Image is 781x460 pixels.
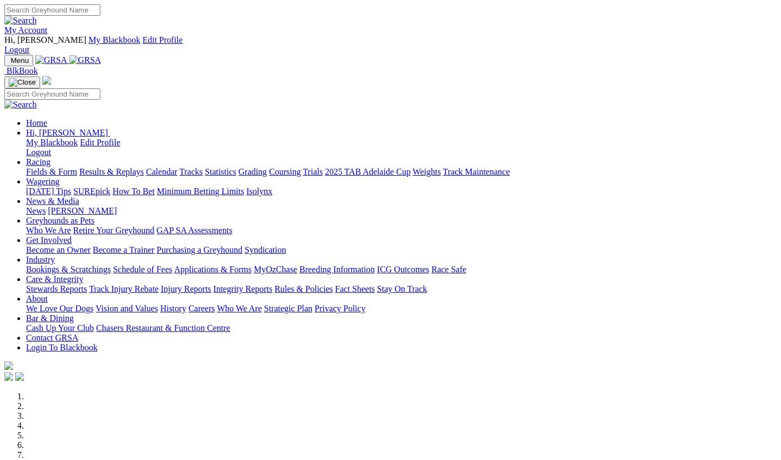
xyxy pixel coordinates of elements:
div: Industry [26,265,777,274]
div: Wagering [26,187,777,196]
a: [PERSON_NAME] [48,206,117,215]
a: News & Media [26,196,79,206]
a: Weights [413,167,441,176]
a: Get Involved [26,235,72,245]
input: Search [4,4,100,16]
a: Purchasing a Greyhound [157,245,242,254]
img: twitter.svg [15,372,24,381]
a: Coursing [269,167,301,176]
div: Bar & Dining [26,323,777,333]
a: Become a Trainer [93,245,155,254]
a: Racing [26,157,50,167]
button: Toggle navigation [4,76,40,88]
a: News [26,206,46,215]
img: logo-grsa-white.png [42,76,51,85]
a: My Blackbook [26,138,78,147]
a: Retire Your Greyhound [73,226,155,235]
a: Race Safe [431,265,466,274]
img: facebook.svg [4,372,13,381]
a: How To Bet [113,187,155,196]
div: Care & Integrity [26,284,777,294]
a: Fact Sheets [335,284,375,293]
a: Home [26,118,47,127]
button: Toggle navigation [4,55,33,66]
a: Minimum Betting Limits [157,187,244,196]
a: Trials [303,167,323,176]
input: Search [4,88,100,100]
a: Hi, [PERSON_NAME] [26,128,110,137]
a: MyOzChase [254,265,297,274]
a: Who We Are [26,226,71,235]
span: Hi, [PERSON_NAME] [26,128,108,137]
a: Cash Up Your Club [26,323,94,333]
img: Search [4,100,37,110]
span: Hi, [PERSON_NAME] [4,35,86,44]
a: Track Injury Rebate [89,284,158,293]
div: Hi, [PERSON_NAME] [26,138,777,157]
div: Greyhounds as Pets [26,226,777,235]
a: Edit Profile [80,138,120,147]
a: Vision and Values [95,304,158,313]
span: BlkBook [7,66,38,75]
img: Search [4,16,37,25]
a: Care & Integrity [26,274,84,284]
a: My Account [4,25,48,35]
a: Contact GRSA [26,333,78,342]
a: Results & Replays [79,167,144,176]
a: Logout [26,148,51,157]
a: Wagering [26,177,60,186]
a: SUREpick [73,187,110,196]
a: Become an Owner [26,245,91,254]
a: Privacy Policy [315,304,366,313]
a: Applications & Forms [174,265,252,274]
a: Greyhounds as Pets [26,216,94,225]
img: logo-grsa-white.png [4,361,13,370]
a: Syndication [245,245,286,254]
a: Track Maintenance [443,167,510,176]
img: Close [9,78,36,87]
a: Edit Profile [143,35,183,44]
a: Who We Are [217,304,262,313]
img: GRSA [69,55,101,65]
a: History [160,304,186,313]
img: GRSA [35,55,67,65]
a: Schedule of Fees [113,265,172,274]
a: Injury Reports [161,284,211,293]
a: About [26,294,48,303]
div: Racing [26,167,777,177]
a: Grading [239,167,267,176]
a: Tracks [180,167,203,176]
a: Industry [26,255,55,264]
div: Get Involved [26,245,777,255]
a: Login To Blackbook [26,343,98,352]
a: Stewards Reports [26,284,87,293]
a: Fields & Form [26,167,77,176]
a: 2025 TAB Adelaide Cup [325,167,411,176]
a: ICG Outcomes [377,265,429,274]
a: Breeding Information [299,265,375,274]
a: My Blackbook [88,35,140,44]
a: GAP SA Assessments [157,226,233,235]
a: We Love Our Dogs [26,304,93,313]
a: Isolynx [246,187,272,196]
div: My Account [4,35,777,55]
div: News & Media [26,206,777,216]
a: [DATE] Tips [26,187,71,196]
a: Rules & Policies [274,284,333,293]
a: Logout [4,45,29,54]
a: Bookings & Scratchings [26,265,111,274]
a: Bar & Dining [26,314,74,323]
a: Statistics [205,167,236,176]
a: Stay On Track [377,284,427,293]
a: Chasers Restaurant & Function Centre [96,323,230,333]
a: Integrity Reports [213,284,272,293]
a: BlkBook [4,66,38,75]
div: About [26,304,777,314]
a: Strategic Plan [264,304,312,313]
a: Careers [188,304,215,313]
span: Menu [11,56,29,65]
a: Calendar [146,167,177,176]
